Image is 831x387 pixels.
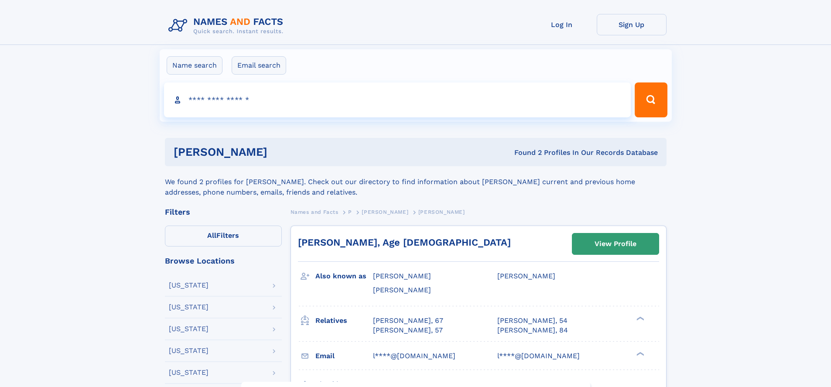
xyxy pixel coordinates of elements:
span: [PERSON_NAME] [373,272,431,280]
div: Browse Locations [165,257,282,265]
h3: Also known as [315,269,373,284]
img: Logo Names and Facts [165,14,291,38]
a: [PERSON_NAME] [362,206,408,217]
a: View Profile [572,233,659,254]
h3: Email [315,349,373,363]
div: Filters [165,208,282,216]
h1: [PERSON_NAME] [174,147,391,158]
div: [US_STATE] [169,282,209,289]
div: [US_STATE] [169,304,209,311]
span: [PERSON_NAME] [362,209,408,215]
button: Search Button [635,82,667,117]
a: Names and Facts [291,206,339,217]
label: Name search [167,56,222,75]
span: [PERSON_NAME] [373,286,431,294]
div: [US_STATE] [169,347,209,354]
span: [PERSON_NAME] [497,272,555,280]
a: [PERSON_NAME], 57 [373,325,443,335]
div: ❯ [634,351,645,356]
div: [US_STATE] [169,325,209,332]
a: [PERSON_NAME], 54 [497,316,568,325]
input: search input [164,82,631,117]
a: [PERSON_NAME], Age [DEMOGRAPHIC_DATA] [298,237,511,248]
a: [PERSON_NAME], 84 [497,325,568,335]
a: Log In [527,14,597,35]
span: P [348,209,352,215]
div: ❯ [634,315,645,321]
a: [PERSON_NAME], 67 [373,316,443,325]
span: All [207,231,216,240]
div: [US_STATE] [169,369,209,376]
label: Filters [165,226,282,247]
a: P [348,206,352,217]
a: Sign Up [597,14,667,35]
label: Email search [232,56,286,75]
div: View Profile [595,234,636,254]
span: [PERSON_NAME] [418,209,465,215]
div: Found 2 Profiles In Our Records Database [391,148,658,158]
h3: Relatives [315,313,373,328]
div: We found 2 profiles for [PERSON_NAME]. Check out our directory to find information about [PERSON_... [165,166,667,198]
